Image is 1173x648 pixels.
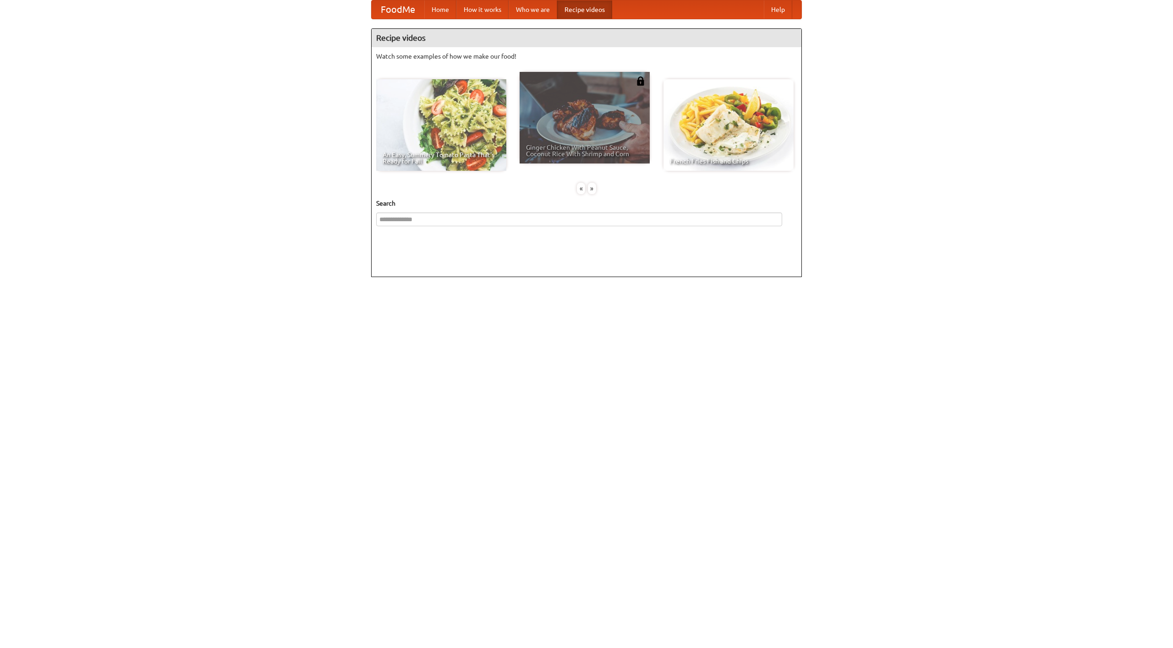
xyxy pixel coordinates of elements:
[383,152,500,164] span: An Easy, Summery Tomato Pasta That's Ready for Fall
[372,0,424,19] a: FoodMe
[456,0,509,19] a: How it works
[372,29,801,47] h4: Recipe videos
[557,0,612,19] a: Recipe videos
[376,199,797,208] h5: Search
[670,158,787,164] span: French Fries Fish and Chips
[424,0,456,19] a: Home
[509,0,557,19] a: Who we are
[636,76,645,86] img: 483408.png
[376,52,797,61] p: Watch some examples of how we make our food!
[764,0,792,19] a: Help
[577,183,585,194] div: «
[376,79,506,171] a: An Easy, Summery Tomato Pasta That's Ready for Fall
[663,79,794,171] a: French Fries Fish and Chips
[588,183,596,194] div: »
